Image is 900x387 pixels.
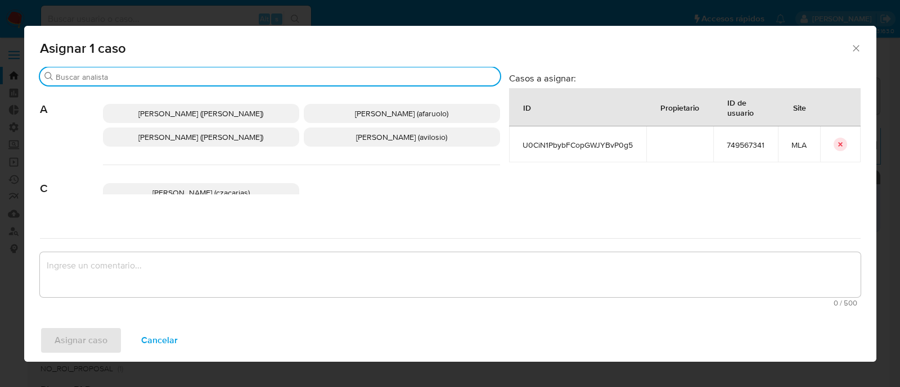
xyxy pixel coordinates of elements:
[127,327,192,354] button: Cancelar
[727,140,764,150] span: 749567341
[103,104,299,123] div: [PERSON_NAME] ([PERSON_NAME])
[834,138,847,151] button: icon-button
[355,108,448,119] span: [PERSON_NAME] (afaruolo)
[40,86,103,116] span: A
[138,131,263,143] span: [PERSON_NAME] ([PERSON_NAME])
[56,72,496,82] input: Buscar analista
[103,183,299,202] div: [PERSON_NAME] (czacarias)
[40,42,851,55] span: Asignar 1 caso
[152,187,250,198] span: [PERSON_NAME] (czacarias)
[523,140,633,150] span: U0CiN1PbybFCopGWJYBvP0g5
[850,43,861,53] button: Cerrar ventana
[510,94,544,121] div: ID
[791,140,807,150] span: MLA
[356,131,447,143] span: [PERSON_NAME] (avilosio)
[43,299,857,307] span: Máximo 500 caracteres
[509,72,861,84] h3: Casos a asignar:
[780,94,820,121] div: Site
[44,72,53,81] button: Buscar
[103,128,299,147] div: [PERSON_NAME] ([PERSON_NAME])
[647,94,713,121] div: Propietario
[714,89,777,126] div: ID de usuario
[138,108,263,119] span: [PERSON_NAME] ([PERSON_NAME])
[304,104,500,123] div: [PERSON_NAME] (afaruolo)
[141,328,178,353] span: Cancelar
[40,165,103,195] span: C
[304,128,500,147] div: [PERSON_NAME] (avilosio)
[24,26,876,362] div: assign-modal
